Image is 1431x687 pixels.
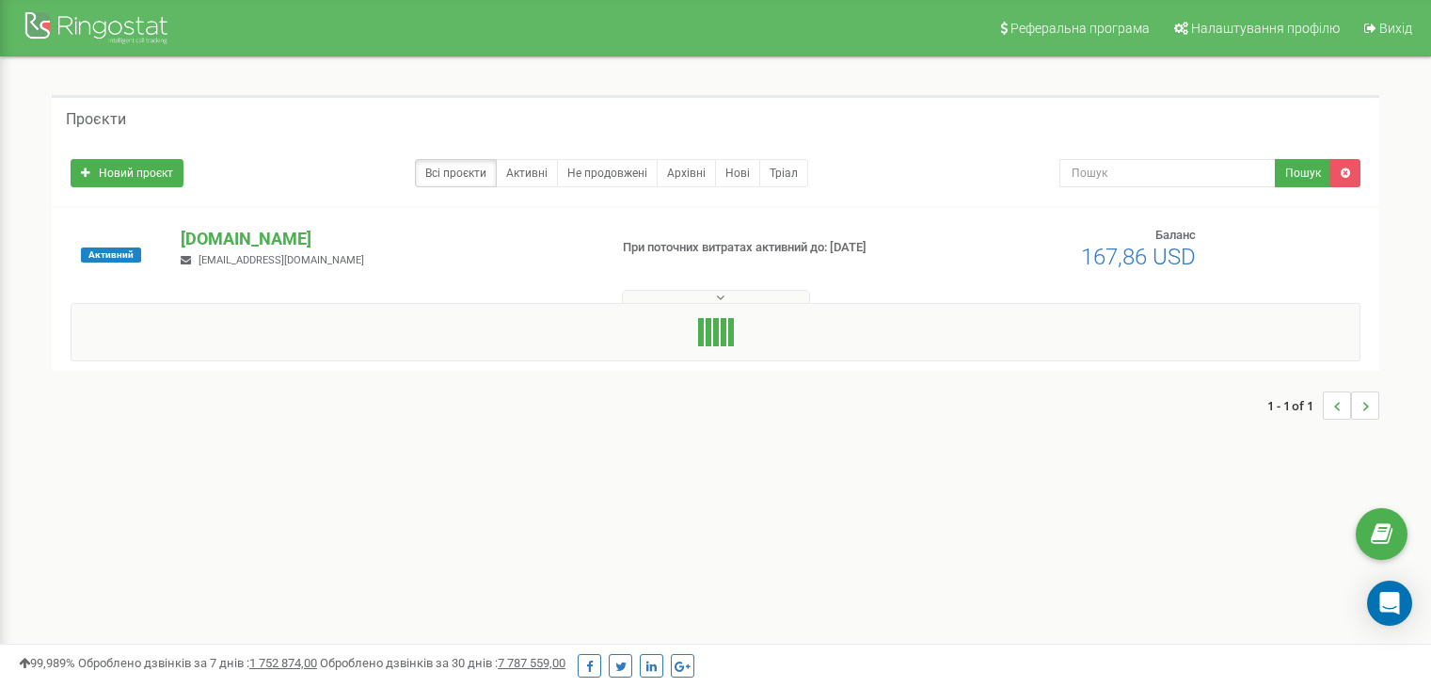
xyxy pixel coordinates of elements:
h5: Проєкти [66,111,126,128]
span: Оброблено дзвінків за 7 днів : [78,656,317,670]
a: Новий проєкт [71,159,183,187]
a: Тріал [759,159,808,187]
span: 99,989% [19,656,75,670]
a: Всі проєкти [415,159,497,187]
a: Активні [496,159,558,187]
input: Пошук [1059,159,1276,187]
div: Open Intercom Messenger [1367,581,1412,626]
a: Нові [715,159,760,187]
span: [EMAIL_ADDRESS][DOMAIN_NAME] [199,254,364,266]
span: Налаштування профілю [1191,21,1340,36]
span: Реферальна програма [1010,21,1150,36]
nav: ... [1267,373,1379,439]
button: Пошук [1275,159,1331,187]
p: [DOMAIN_NAME] [181,227,592,251]
span: Вихід [1379,21,1412,36]
span: Активний [81,248,141,263]
u: 1 752 874,00 [249,656,317,670]
a: Архівні [657,159,716,187]
span: 167,86 USD [1081,244,1196,270]
span: 1 - 1 of 1 [1267,391,1323,420]
u: 7 787 559,00 [498,656,565,670]
span: Баланс [1155,228,1196,242]
a: Не продовжені [557,159,658,187]
span: Оброблено дзвінків за 30 днів : [320,656,565,670]
p: При поточних витратах активний до: [DATE] [623,239,924,257]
